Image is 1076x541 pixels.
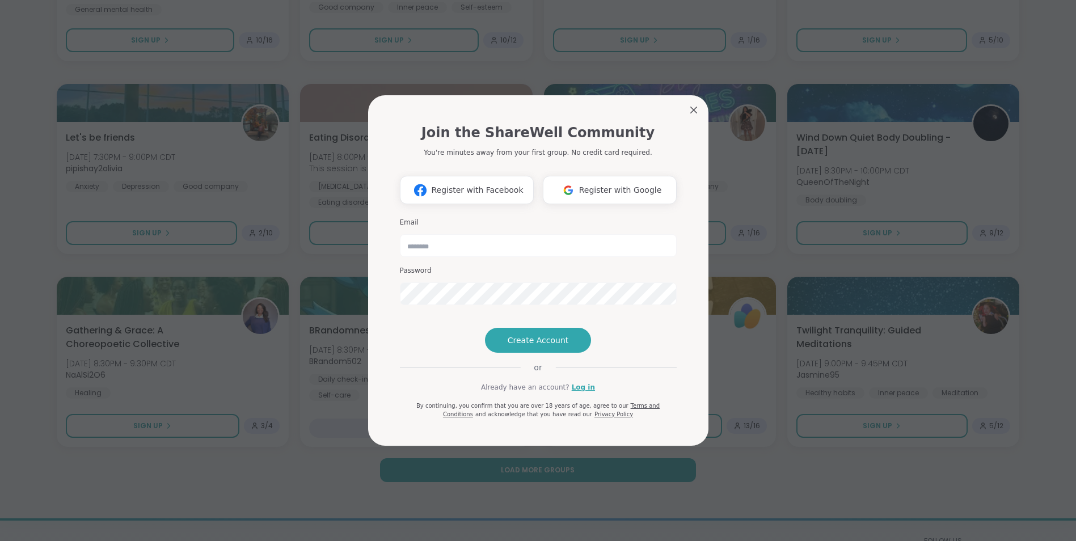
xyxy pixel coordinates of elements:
span: Already have an account? [481,382,569,392]
h1: Join the ShareWell Community [421,122,655,143]
a: Terms and Conditions [443,403,660,417]
a: Log in [572,382,595,392]
span: or [520,362,555,373]
button: Register with Facebook [400,176,534,204]
button: Register with Google [543,176,677,204]
button: Create Account [485,328,592,353]
span: Register with Facebook [431,184,523,196]
span: Create Account [508,335,569,346]
h3: Email [400,218,677,227]
p: You're minutes away from your first group. No credit card required. [424,147,652,158]
span: Register with Google [579,184,662,196]
span: and acknowledge that you have read our [475,411,592,417]
a: Privacy Policy [594,411,633,417]
h3: Password [400,266,677,276]
img: ShareWell Logomark [410,180,431,201]
span: By continuing, you confirm that you are over 18 years of age, agree to our [416,403,628,409]
img: ShareWell Logomark [558,180,579,201]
